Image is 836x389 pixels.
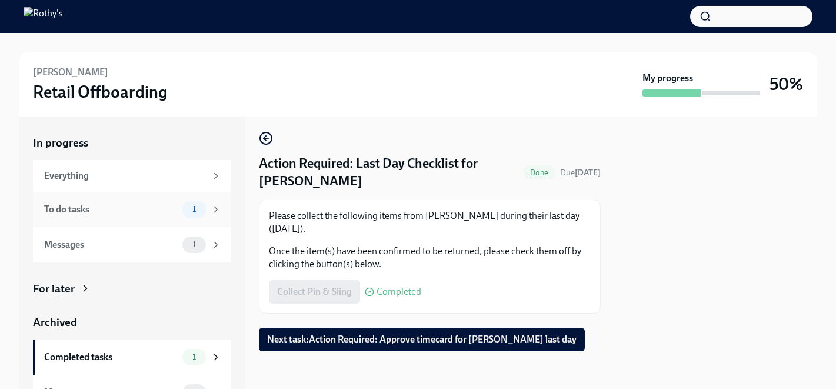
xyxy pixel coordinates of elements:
[44,351,178,364] div: Completed tasks
[267,334,577,345] span: Next task : Action Required: Approve timecard for [PERSON_NAME] last day
[33,281,75,297] div: For later
[377,287,421,297] span: Completed
[575,168,601,178] strong: [DATE]
[560,168,601,178] span: Due
[24,7,63,26] img: Rothy's
[44,169,206,182] div: Everything
[770,74,803,95] h3: 50%
[642,72,693,85] strong: My progress
[33,66,108,79] h6: [PERSON_NAME]
[33,160,231,192] a: Everything
[33,281,231,297] a: For later
[269,210,591,235] p: Please collect the following items from [PERSON_NAME] during their last day ([DATE]).
[33,315,231,330] a: Archived
[259,328,585,351] button: Next task:Action Required: Approve timecard for [PERSON_NAME] last day
[33,227,231,262] a: Messages1
[44,238,178,251] div: Messages
[185,353,203,361] span: 1
[523,168,555,177] span: Done
[33,81,168,102] h3: Retail Offboarding
[185,240,203,249] span: 1
[560,167,601,178] span: September 28th, 2025 09:00
[44,203,178,216] div: To do tasks
[33,340,231,375] a: Completed tasks1
[33,135,231,151] a: In progress
[33,192,231,227] a: To do tasks1
[269,245,591,271] p: Once the item(s) have been confirmed to be returned, please check them off by clicking the button...
[259,155,518,190] h4: Action Required: Last Day Checklist for [PERSON_NAME]
[185,205,203,214] span: 1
